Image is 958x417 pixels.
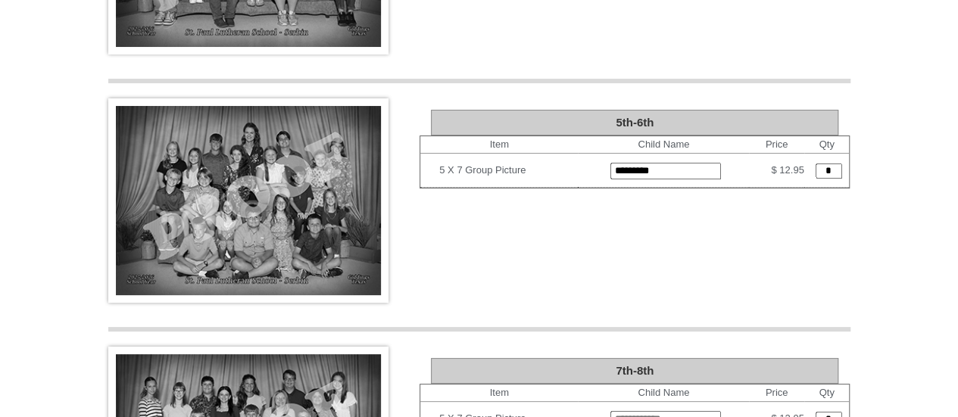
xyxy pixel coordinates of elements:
th: Qty [804,136,850,154]
th: Qty [804,384,850,402]
th: Item [420,136,578,154]
div: 5th-6th [431,110,838,135]
div: 7th-8th [431,358,838,384]
th: Price [749,136,804,154]
th: Item [420,384,578,402]
td: 5 X 7 Group Picture [439,158,578,182]
img: 5th-6th [108,98,389,303]
th: Price [749,384,804,402]
td: $ 12.95 [749,154,804,188]
th: Child Name [578,136,749,154]
th: Child Name [578,384,749,402]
